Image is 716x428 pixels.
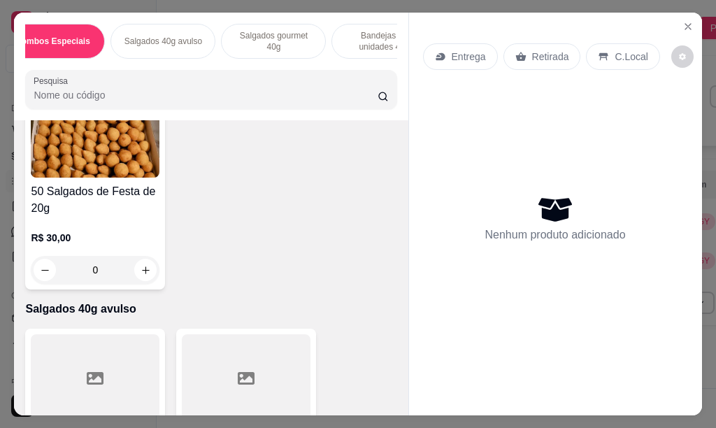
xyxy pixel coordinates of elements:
input: Pesquisa [34,88,378,102]
p: Nenhum produto adicionado [485,227,626,243]
button: decrease-product-quantity [34,259,56,281]
p: Retirada [532,50,569,64]
p: R$ 30,00 [31,231,159,245]
p: C.Local [615,50,647,64]
p: Combos Especiais [15,36,90,47]
p: Salgados gourmet 40g [233,30,314,52]
p: Entrega [452,50,486,64]
label: Pesquisa [34,75,73,87]
p: Bandejas 10 unidades 40g [343,30,424,52]
button: Close [677,15,699,38]
p: Salgados 40g avulso [124,36,202,47]
h4: 50 Salgados de Festa de 20g [31,183,159,217]
img: product-image [31,90,159,178]
p: Salgados 40g avulso [25,301,396,318]
button: increase-product-quantity [134,259,157,281]
button: decrease-product-quantity [671,45,694,68]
